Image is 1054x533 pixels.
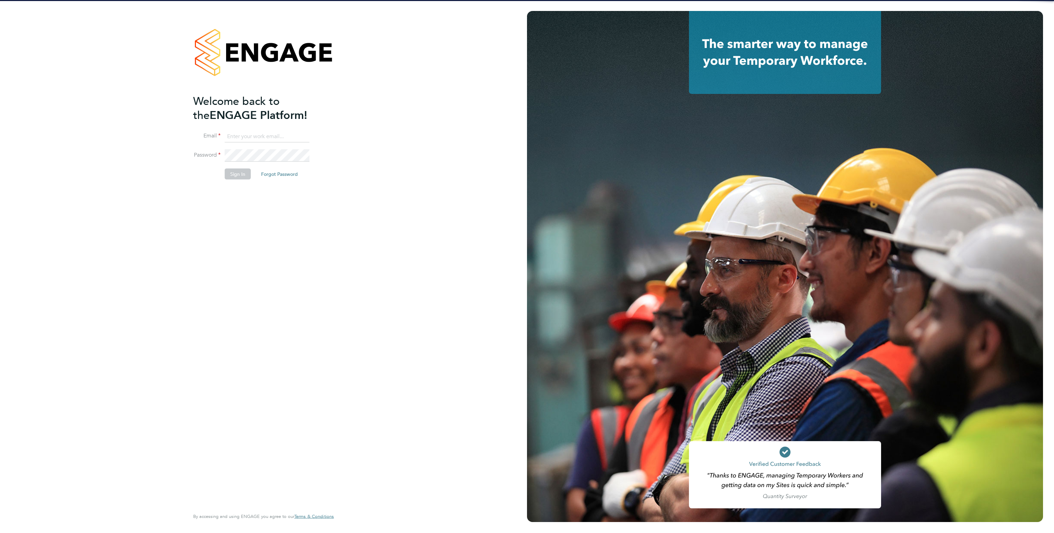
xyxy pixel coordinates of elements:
span: By accessing and using ENGAGE you agree to our [193,513,334,519]
button: Forgot Password [256,169,303,180]
span: Welcome back to the [193,94,280,122]
h2: ENGAGE Platform! [193,94,327,122]
input: Enter your work email... [225,130,309,143]
label: Email [193,132,221,140]
a: Terms & Conditions [294,514,334,519]
button: Sign In [225,169,251,180]
label: Password [193,152,221,159]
